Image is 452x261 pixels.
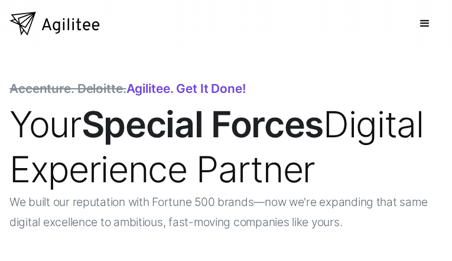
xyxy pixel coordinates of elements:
[9,192,443,232] p: We built our reputation with Fortune 500 brands—now we're expanding that same digital excellence ...
[407,6,443,41] div: menu
[82,102,323,146] strong: Special Forces
[9,102,424,191] span: Your Digital Experience Partner
[9,12,100,36] a: home
[9,83,246,95] div: Agilitee. Get it done!
[9,81,126,96] span: Accenture. Deloitte.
